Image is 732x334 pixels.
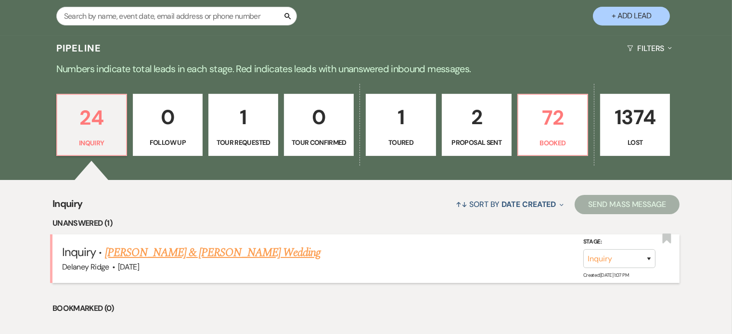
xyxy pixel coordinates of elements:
[118,262,139,272] span: [DATE]
[52,217,680,230] li: Unanswered (1)
[62,244,96,259] span: Inquiry
[52,302,680,315] li: Bookmarked (0)
[593,7,670,26] button: + Add Lead
[139,101,196,133] p: 0
[62,262,109,272] span: Delaney Ridge
[583,237,655,247] label: Stage:
[623,36,676,61] button: Filters
[524,138,581,148] p: Booked
[517,94,588,156] a: 72Booked
[606,101,664,133] p: 1374
[56,7,297,26] input: Search by name, event date, email address or phone number
[63,102,120,134] p: 24
[215,101,272,133] p: 1
[372,101,429,133] p: 1
[63,138,120,148] p: Inquiry
[139,137,196,148] p: Follow Up
[215,137,272,148] p: Tour Requested
[133,94,203,156] a: 0Follow Up
[575,195,680,214] button: Send Mass Message
[208,94,278,156] a: 1Tour Requested
[448,101,505,133] p: 2
[290,101,347,133] p: 0
[524,102,581,134] p: 72
[442,94,512,156] a: 2Proposal Sent
[284,94,354,156] a: 0Tour Confirmed
[452,192,567,217] button: Sort By Date Created
[583,272,629,278] span: Created: [DATE] 1:07 PM
[56,41,102,55] h3: Pipeline
[501,199,556,209] span: Date Created
[456,199,467,209] span: ↑↓
[20,61,713,77] p: Numbers indicate total leads in each stage. Red indicates leads with unanswered inbound messages.
[372,137,429,148] p: Toured
[606,137,664,148] p: Lost
[448,137,505,148] p: Proposal Sent
[56,94,127,156] a: 24Inquiry
[366,94,436,156] a: 1Toured
[52,196,83,217] span: Inquiry
[105,244,321,261] a: [PERSON_NAME] & [PERSON_NAME] Wedding
[600,94,670,156] a: 1374Lost
[290,137,347,148] p: Tour Confirmed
